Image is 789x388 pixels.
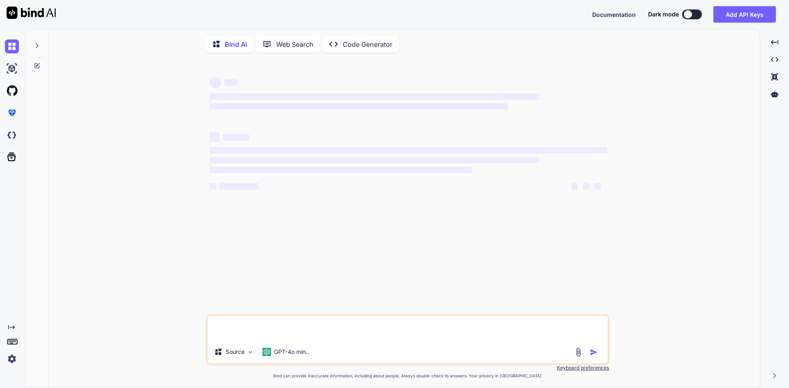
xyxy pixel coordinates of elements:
[5,39,19,53] img: chat
[226,348,245,356] p: Source
[5,128,19,142] img: darkCloudIdeIcon
[343,39,392,49] p: Code Generator
[713,6,776,23] button: Add API Keys
[210,77,221,88] span: ‌
[210,93,540,100] span: ‌
[263,348,271,356] img: GPT-4o mini
[594,183,601,190] span: ‌
[210,147,607,154] span: ‌
[574,347,583,357] img: attachment
[274,348,309,356] p: GPT-4o min..
[583,183,589,190] span: ‌
[210,132,219,142] span: ‌
[224,79,238,86] span: ‌
[219,183,259,190] span: ‌
[592,10,636,19] button: Documentation
[210,167,472,173] span: ‌
[590,348,598,356] img: icon
[5,84,19,98] img: githubLight
[210,157,540,163] span: ‌
[5,352,19,366] img: settings
[223,134,249,140] span: ‌
[592,11,636,18] span: Documentation
[210,183,216,190] span: ‌
[571,183,578,190] span: ‌
[5,62,19,76] img: ai-studio
[206,365,609,371] p: Keyboard preferences
[276,39,314,49] p: Web Search
[648,10,679,18] span: Dark mode
[5,106,19,120] img: premium
[247,349,254,356] img: Pick Models
[225,39,247,49] p: Bind AI
[210,103,508,110] span: ‌
[7,7,56,19] img: Bind AI
[206,373,609,379] p: Bind can provide inaccurate information, including about people. Always double-check its answers....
